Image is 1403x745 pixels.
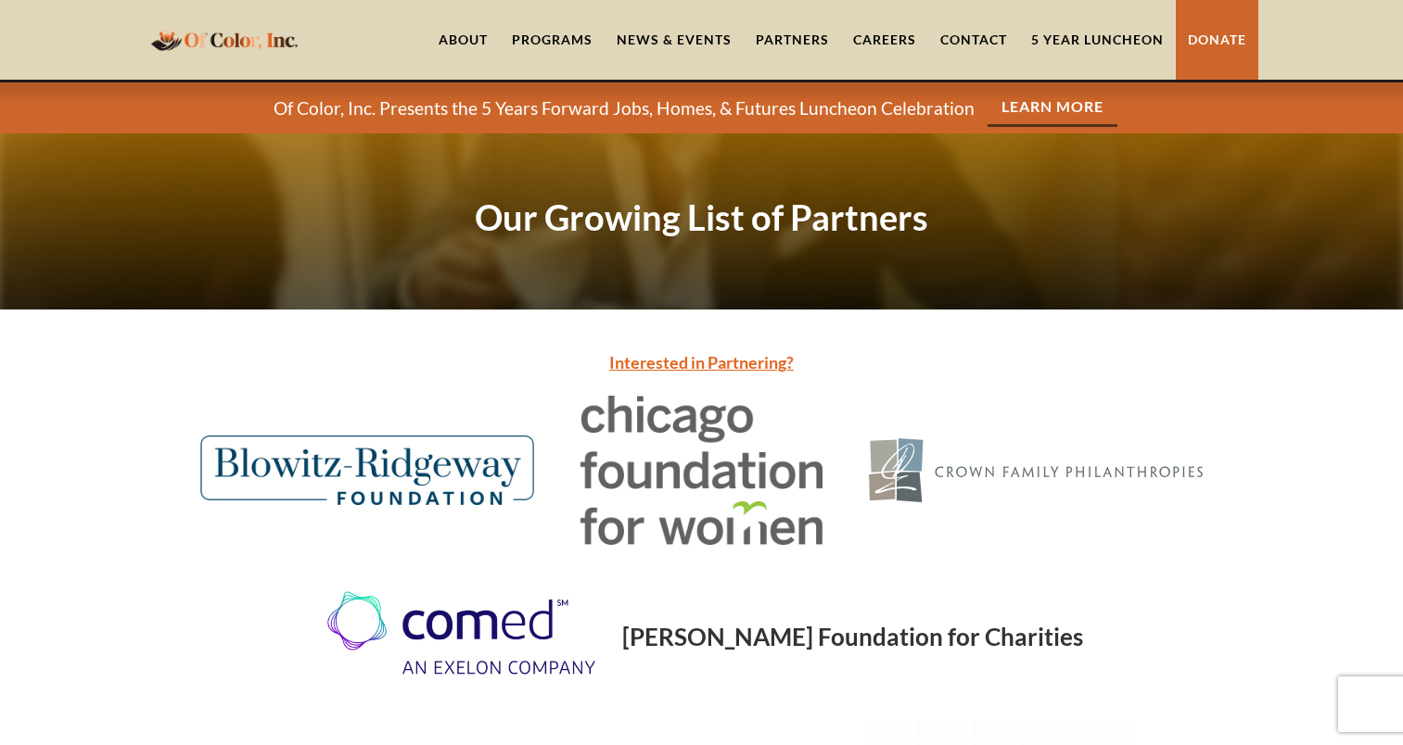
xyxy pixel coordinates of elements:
div: Programs [512,31,593,49]
a: Interested in Partnering? [609,352,794,372]
h1: [PERSON_NAME] Foundation for Charities [622,625,1083,650]
p: Of Color, Inc. Presents the 5 Years Forward Jobs, Homes, & Futures Luncheon Celebration [274,97,975,120]
a: home [146,18,303,61]
strong: Our Growing List of Partners [475,196,928,238]
a: Learn More [988,89,1117,127]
